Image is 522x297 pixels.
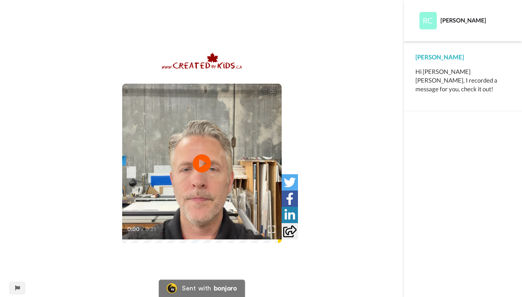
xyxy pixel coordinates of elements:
[162,52,242,70] img: c97ee682-0088-491f-865b-ed4f10ffb1e8
[159,280,245,297] a: Bonjoro LogoSent withbonjoro
[127,225,140,234] span: 0:00
[440,17,510,24] div: [PERSON_NAME]
[141,225,144,234] span: /
[415,53,510,62] div: [PERSON_NAME]
[419,12,437,29] img: Profile Image
[268,226,275,233] img: Full screen
[415,67,510,93] div: Hi [PERSON_NAME] [PERSON_NAME], I recorded a message for you, check it out!
[214,285,237,292] div: bonjoro
[182,285,211,292] div: Sent with
[145,225,158,234] span: 0:21
[268,88,277,95] div: CC
[167,283,177,293] img: Bonjoro Logo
